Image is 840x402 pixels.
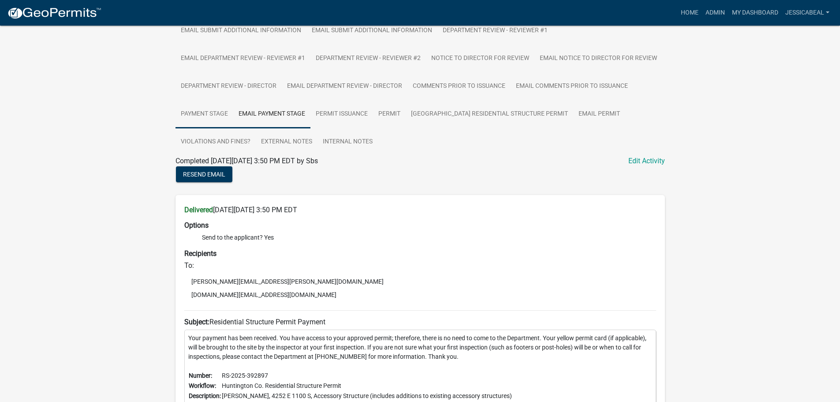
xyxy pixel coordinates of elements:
[406,100,573,128] a: [GEOGRAPHIC_DATA] Residential Structure Permit
[511,72,633,101] a: Email Comments Prior to Issuance
[728,4,782,21] a: My Dashboard
[306,17,437,45] a: Email Submit Additional Information
[184,275,656,288] li: [PERSON_NAME][EMAIL_ADDRESS][PERSON_NAME][DOMAIN_NAME]
[233,100,310,128] a: Email Payment Stage
[282,72,407,101] a: Email Department Review - Director
[189,372,212,379] b: Number:
[317,128,378,156] a: Internal Notes
[184,261,656,270] h6: To:
[175,17,306,45] a: Email Submit Additional Information
[183,170,225,177] span: Resend Email
[373,100,406,128] a: Permit
[426,45,534,73] a: Notice to Director for Review
[256,128,317,156] a: External Notes
[534,45,662,73] a: Email Notice to Director for Review
[184,221,209,229] strong: Options
[184,318,656,326] h6: Residential Structure Permit Payment
[221,391,512,401] td: [PERSON_NAME], 4252 E 1100 S, Accessory Structure (includes additions to existing accessory struc...
[407,72,511,101] a: Comments Prior to Issuance
[184,249,217,258] strong: Recipients
[184,318,209,326] strong: Subject:
[221,371,512,381] td: RS-2025-392897
[175,128,256,156] a: Violations and fines?
[628,156,665,166] a: Edit Activity
[702,4,728,21] a: Admin
[188,334,646,360] span: Your payment has been received. You have access to your approved permit; therefore, there is no n...
[310,100,373,128] a: Permit Issuance
[782,4,833,21] a: JessicaBeal
[184,288,656,301] li: [DOMAIN_NAME][EMAIL_ADDRESS][DOMAIN_NAME]
[189,382,216,389] b: Workflow:
[189,392,221,399] b: Description:
[175,100,233,128] a: Payment Stage
[677,4,702,21] a: Home
[221,381,512,391] td: Huntington Co. Residential Structure Permit
[202,233,656,242] li: Send to the applicant? Yes
[176,166,232,182] button: Resend Email
[184,206,213,214] strong: Delivered
[175,45,310,73] a: Email Department Review - Reviewer #1
[175,72,282,101] a: Department Review - Director
[437,17,553,45] a: Department Review - Reviewer #1
[184,206,656,214] h6: [DATE][DATE] 3:50 PM EDT
[310,45,426,73] a: Department Review - Reviewer #2
[175,157,318,165] span: Completed [DATE][DATE] 3:50 PM EDT by Sbs
[573,100,625,128] a: Email Permit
